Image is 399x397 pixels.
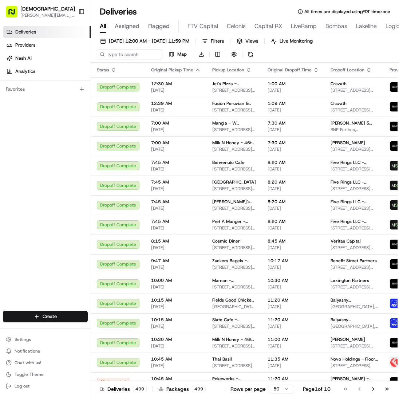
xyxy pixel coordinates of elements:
span: 11:35 AM [268,356,319,362]
button: Filters [199,36,227,46]
span: Five Rings LLC - [GEOGRAPHIC_DATA] - Floor 30 [331,160,378,165]
span: Zuckers Bagels - [GEOGRAPHIC_DATA] [212,258,256,264]
span: 12:30 AM [151,81,201,87]
span: 10:30 AM [268,278,319,283]
span: Cravath [331,101,347,106]
span: 1:00 AM [268,81,319,87]
span: [DATE] [151,87,201,93]
span: [DATE] [268,205,319,211]
span: [GEOGRAPHIC_DATA], [STREET_ADDRESS][US_STATE] [331,323,378,329]
span: Lakeline [356,22,377,31]
span: Notifications [15,348,40,354]
div: 499 [192,386,206,392]
span: 8:20 AM [268,179,319,185]
span: 10:17 AM [268,258,319,264]
span: [STREET_ADDRESS][US_STATE] [331,245,378,251]
span: [DATE] [151,107,201,113]
span: [GEOGRAPHIC_DATA][STREET_ADDRESS][US_STATE][GEOGRAPHIC_DATA] [212,304,256,310]
span: Lexington Partners [331,278,369,283]
span: Filters [211,38,224,44]
span: [DATE] [268,87,319,93]
input: Type to search [97,49,162,59]
span: [STREET_ADDRESS][US_STATE] [212,186,256,192]
span: 1:09 AM [268,101,319,106]
button: Settings [3,334,88,345]
span: 8:20 AM [268,219,319,224]
span: [DATE] [268,323,319,329]
span: [DATE] 12:00 AM - [DATE] 11:59 PM [109,38,189,44]
span: [DATE] [151,166,201,172]
span: Pokeworks - [PERSON_NAME] Yards [212,376,256,382]
span: Bombas [325,22,347,31]
span: Assigned [115,22,139,31]
span: [STREET_ADDRESS][US_STATE] [331,205,378,211]
span: [DATE] [268,304,319,310]
span: [GEOGRAPHIC_DATA] [212,179,256,185]
span: All times are displayed using EDT timezone [304,9,390,15]
p: Rows per page [230,385,266,393]
span: Thai Basil [212,356,232,362]
span: [DATE] [151,205,201,211]
span: Fusion Peruvian & Mexican Restaurant [212,101,256,106]
div: Canceled [97,378,129,386]
span: Cravath [331,81,347,87]
span: [DATE] [151,225,201,231]
span: Veritas Capital [331,238,361,244]
span: [DEMOGRAPHIC_DATA] [20,5,75,12]
span: Novo Holdings - Floor 45 [331,356,378,362]
span: 11:20 AM [268,317,319,323]
a: Deliveries [3,26,91,38]
span: [DATE] [268,186,319,192]
div: Favorites [3,83,88,95]
span: [PERSON_NAME] & [PERSON_NAME] [331,120,378,126]
a: Nash AI [3,52,91,64]
span: 10:45 AM [151,376,201,382]
span: Original Dropoff Time [268,67,312,73]
span: Deliveries [15,29,36,35]
span: Slate Cafe - [GEOGRAPHIC_DATA] [212,317,256,323]
span: [STREET_ADDRESS][US_STATE] [212,264,256,270]
span: Views [245,38,258,44]
span: [DATE] [268,363,319,369]
span: Analytics [15,68,35,75]
div: Page 1 of 10 [303,385,331,393]
span: [STREET_ADDRESS][US_STATE] [331,264,378,270]
span: Fields Good Chicken - [GEOGRAPHIC_DATA] [212,297,256,303]
span: 10:15 AM [151,297,201,303]
span: Pickup Location [212,67,244,73]
span: 10:00 AM [151,278,201,283]
span: 7:45 AM [151,199,201,205]
span: 11:00 AM [268,337,319,342]
span: 11:20 AM [268,376,319,382]
span: [DATE] [151,245,201,251]
span: [STREET_ADDRESS][US_STATE] [212,245,256,251]
span: Balyasny ([GEOGRAPHIC_DATA]) - Floor 35 [331,297,378,303]
span: 11:20 AM [268,297,319,303]
span: 8:15 AM [151,238,201,244]
a: Analytics [3,66,91,77]
button: [PERSON_NAME][EMAIL_ADDRESS][DOMAIN_NAME] [20,12,75,18]
span: Dropoff Location [331,67,364,73]
span: Jet's Pizza - [GEOGRAPHIC_DATA] [212,81,256,87]
span: Celonis [227,22,246,31]
span: All [100,22,106,31]
span: 9:47 AM [151,258,201,264]
span: [PERSON_NAME] [331,140,365,146]
span: 10:30 AM [151,337,201,342]
span: 10:15 AM [151,317,201,323]
span: [PERSON_NAME] [331,337,365,342]
span: [STREET_ADDRESS][US_STATE] [212,127,256,133]
span: Flagged [148,22,170,31]
div: 499 [133,386,147,392]
span: [STREET_ADDRESS][US_STATE] [212,205,256,211]
span: 8:45 AM [268,238,319,244]
span: [DATE] [268,343,319,349]
span: Cosmic Diner [212,238,240,244]
button: Chat with us! [3,358,88,368]
span: 8:20 AM [268,160,319,165]
span: [STREET_ADDRESS][US_STATE] [212,323,256,329]
span: Map [177,51,187,58]
span: [DATE] [268,146,319,152]
span: [STREET_ADDRESS] [331,363,378,369]
span: [DATE] [151,343,201,349]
